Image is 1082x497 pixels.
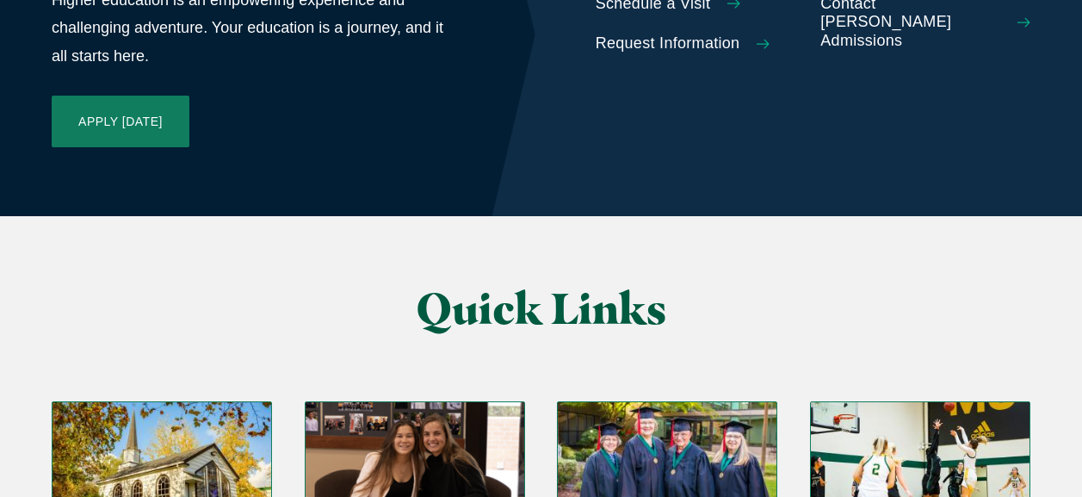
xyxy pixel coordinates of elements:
a: Request Information [596,34,806,53]
a: Apply [DATE] [52,96,189,147]
span: Request Information [596,34,740,53]
h2: Quick Links [220,285,863,332]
